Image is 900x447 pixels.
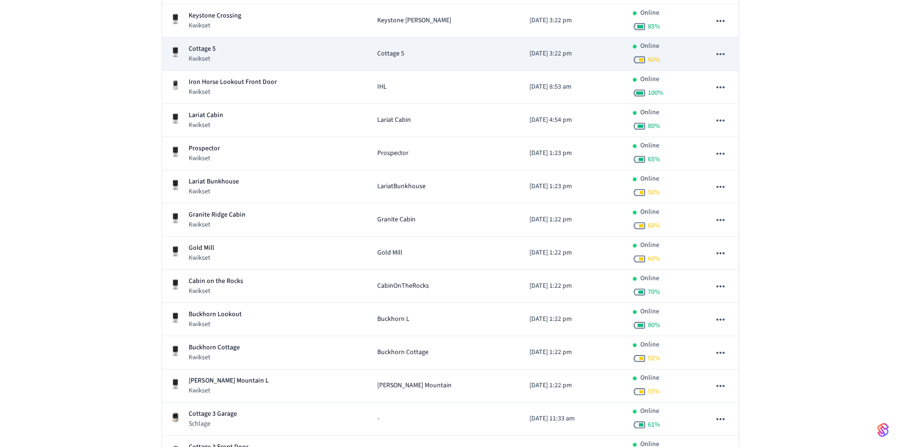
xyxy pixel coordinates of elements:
p: Keystone Crossing [189,11,241,21]
p: [DATE] 1:22 pm [529,314,618,324]
p: [PERSON_NAME] Mountain L [189,376,269,386]
p: Online [640,174,659,184]
span: 50 % [648,188,660,197]
p: [DATE] 1:22 pm [529,215,618,225]
p: Online [640,274,659,283]
img: Kwikset Halo Touchscreen Wifi Enabled Smart Lock, Polished Chrome, Front [170,146,181,157]
p: [DATE] 1:22 pm [529,248,618,258]
p: [DATE] 11:33 am [529,414,618,424]
p: Online [640,141,659,151]
span: Gold Mill [377,248,402,258]
p: Kwikset [189,386,269,395]
span: Keystone [PERSON_NAME] [377,16,451,26]
p: Kwikset [189,87,277,97]
p: Online [640,307,659,317]
span: Cottage 5 [377,49,404,59]
p: Online [640,8,659,18]
span: 80 % [648,121,660,131]
p: Kwikset [189,120,223,130]
img: Kwikset Halo Touchscreen Wifi Enabled Smart Lock, Polished Chrome, Front [170,212,181,224]
p: Lariat Cabin [189,110,223,120]
img: Kwikset Halo Touchscreen Wifi Enabled Smart Lock, Polished Chrome, Front [170,378,181,390]
p: Iron Horse Lookout Front Door [189,77,277,87]
img: Kwikset Halo Touchscreen Wifi Enabled Smart Lock, Polished Chrome, Front [170,46,181,58]
img: Yale Assure Touchscreen Wifi Smart Lock, Satin Nickel, Front [170,80,181,91]
p: Online [640,406,659,416]
p: Granite Ridge Cabin [189,210,245,220]
span: 65 % [648,155,660,164]
p: [DATE] 1:23 pm [529,182,618,192]
p: [DATE] 1:22 pm [529,381,618,391]
p: [DATE] 1:22 pm [529,347,618,357]
p: Kwikset [189,21,241,30]
p: Buckhorn Cottage [189,343,240,353]
p: [DATE] 1:23 pm [529,148,618,158]
p: Kwikset [189,286,243,296]
p: Kwikset [189,220,245,229]
span: 60 % [648,254,660,264]
p: [DATE] 1:22 pm [529,281,618,291]
span: LariatBunkhouse [377,182,426,192]
p: Prospector [189,144,220,154]
span: 80 % [648,320,660,330]
span: 85 % [648,22,660,31]
p: Online [640,108,659,118]
p: [DATE] 4:54 pm [529,115,618,125]
p: Cottage 5 [189,44,216,54]
p: Kwikset [189,54,216,64]
p: Online [640,373,659,383]
img: Kwikset Halo Touchscreen Wifi Enabled Smart Lock, Polished Chrome, Front [170,312,181,323]
span: 60 % [648,55,660,64]
img: Schlage Sense Smart Deadbolt with Camelot Trim, Front [170,411,181,423]
p: Kwikset [189,253,214,263]
span: 61 % [648,420,660,429]
p: Cabin on the Rocks [189,276,243,286]
p: Lariat Bunkhouse [189,177,239,187]
span: IHL [377,82,387,92]
p: Kwikset [189,319,242,329]
p: Kwikset [189,353,240,362]
span: 60 % [648,221,660,230]
span: Lariat Cabin [377,115,411,125]
p: [DATE] 3:22 pm [529,49,618,59]
p: [DATE] 3:22 pm [529,16,618,26]
img: Kwikset Halo Touchscreen Wifi Enabled Smart Lock, Polished Chrome, Front [170,13,181,25]
p: Online [640,41,659,51]
p: Online [640,340,659,350]
span: CabinOnTheRocks [377,281,429,291]
img: Kwikset Halo Touchscreen Wifi Enabled Smart Lock, Polished Chrome, Front [170,179,181,191]
p: Schlage [189,419,237,429]
img: Kwikset Halo Touchscreen Wifi Enabled Smart Lock, Polished Chrome, Front [170,246,181,257]
p: Online [640,207,659,217]
span: 55 % [648,387,660,396]
span: 55 % [648,354,660,363]
span: - [377,414,379,424]
span: 70 % [648,287,660,297]
p: Kwikset [189,187,239,196]
img: Kwikset Halo Touchscreen Wifi Enabled Smart Lock, Polished Chrome, Front [170,113,181,124]
span: Prospector [377,148,409,158]
span: Granite Cabin [377,215,416,225]
p: Gold Mill [189,243,214,253]
p: [DATE] 8:53 am [529,82,618,92]
span: Buckhorn Cottage [377,347,428,357]
span: 100 % [648,88,664,98]
span: [PERSON_NAME] Mountain [377,381,452,391]
p: Online [640,74,659,84]
img: SeamLogoGradient.69752ec5.svg [877,422,889,438]
p: Kwikset [189,154,220,163]
img: Kwikset Halo Touchscreen Wifi Enabled Smart Lock, Polished Chrome, Front [170,279,181,290]
img: Kwikset Halo Touchscreen Wifi Enabled Smart Lock, Polished Chrome, Front [170,345,181,356]
p: Cottage 3 Garage [189,409,237,419]
span: Buckhorn L [377,314,409,324]
p: Buckhorn Lookout [189,310,242,319]
p: Online [640,240,659,250]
